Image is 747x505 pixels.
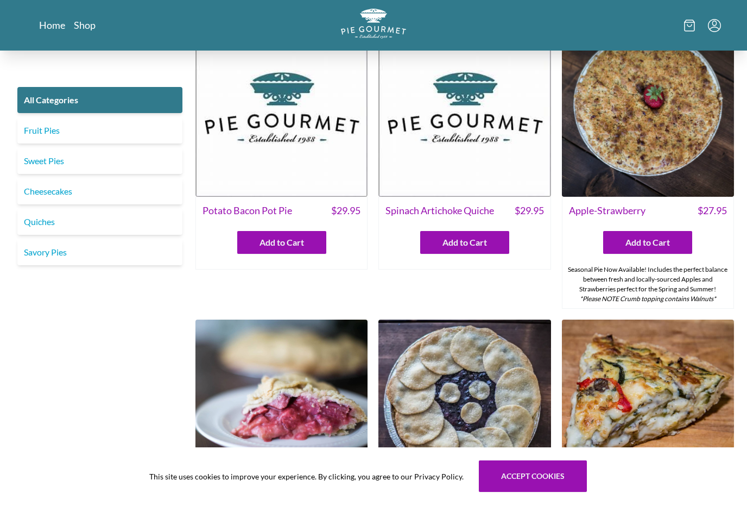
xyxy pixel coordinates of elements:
button: Add to Cart [237,231,326,254]
span: Apple-Strawberry [569,203,645,218]
a: Savory Pies [17,239,182,265]
a: Shop [74,18,96,32]
span: $ 29.95 [515,203,544,218]
button: Menu [708,19,721,32]
a: Fruit Pies [17,117,182,144]
a: Sweet Pies [17,148,182,174]
a: Home [39,18,65,32]
img: Spinach Artichoke Quiche [378,24,550,196]
button: Accept cookies [479,460,587,492]
span: Add to Cart [259,236,304,249]
a: Quiches [17,209,182,235]
span: Add to Cart [442,236,487,249]
span: Add to Cart [625,236,670,249]
img: Potato Bacon Pot Pie [195,24,368,196]
img: Apple-Strawberry [562,24,734,196]
span: Spinach Artichoke Quiche [385,203,494,218]
img: logo [341,9,406,39]
em: *Please NOTE Crumb topping contains Walnuts* [580,295,716,303]
a: Cheesecakes [17,178,182,204]
a: Logo [341,9,406,42]
button: Add to Cart [603,231,692,254]
span: $ 27.95 [698,203,727,218]
img: Strawberry-Rhubarb [195,320,368,492]
img: Zucchini Mushroom Quiche [562,320,734,492]
span: This site uses cookies to improve your experience. By clicking, you agree to our Privacy Policy. [149,471,464,482]
img: Blueberry [378,320,550,492]
button: Add to Cart [420,231,509,254]
a: All Categories [17,87,182,113]
span: $ 29.95 [331,203,360,218]
span: Potato Bacon Pot Pie [202,203,292,218]
div: Seasonal Pie Now Available! Includes the perfect balance between fresh and locally-sourced Apples... [562,260,733,308]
